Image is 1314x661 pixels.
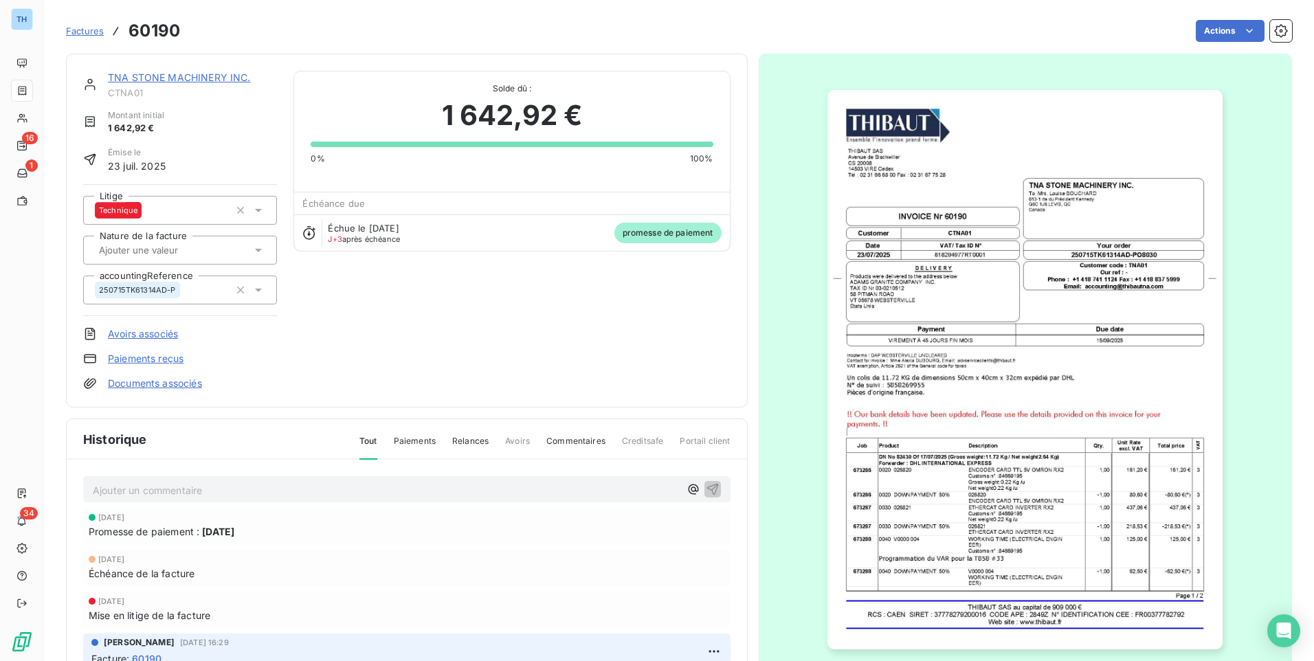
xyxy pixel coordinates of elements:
[442,95,583,136] span: 1 642,92 €
[66,25,104,36] span: Factures
[690,153,713,165] span: 100%
[108,352,183,366] a: Paiements reçus
[20,507,38,519] span: 34
[394,435,436,458] span: Paiements
[98,597,124,605] span: [DATE]
[98,244,236,256] input: Ajouter une valeur
[680,435,730,458] span: Portail client
[66,24,104,38] a: Factures
[1196,20,1265,42] button: Actions
[452,435,489,458] span: Relances
[328,235,400,243] span: après échéance
[89,608,210,623] span: Mise en litige de la facture
[311,153,324,165] span: 0%
[108,327,178,341] a: Avoirs associés
[99,286,176,294] span: 250715TK61314AD-P
[108,146,166,159] span: Émise le
[614,223,722,243] span: promesse de paiement
[546,435,605,458] span: Commentaires
[827,90,1223,649] img: invoice_thumbnail
[129,19,180,43] h3: 60190
[11,631,33,653] img: Logo LeanPay
[11,8,33,30] div: TH
[99,206,137,214] span: Technique
[108,377,202,390] a: Documents associés
[98,555,124,563] span: [DATE]
[302,198,365,209] span: Échéance due
[622,435,664,458] span: Creditsafe
[98,513,124,522] span: [DATE]
[180,638,229,647] span: [DATE] 16:29
[505,435,530,458] span: Avoirs
[108,122,164,135] span: 1 642,92 €
[108,109,164,122] span: Montant initial
[108,87,277,98] span: CTNA01
[311,82,713,95] span: Solde dû :
[328,223,399,234] span: Échue le [DATE]
[104,636,175,649] span: [PERSON_NAME]
[89,524,199,539] span: Promesse de paiement :
[359,435,377,460] span: Tout
[1267,614,1300,647] div: Open Intercom Messenger
[328,234,342,244] span: J+3
[89,566,194,581] span: Échéance de la facture
[108,159,166,173] span: 23 juil. 2025
[108,71,251,83] a: TNA STONE MACHINERY INC.
[83,430,147,449] span: Historique
[202,524,234,539] span: [DATE]
[25,159,38,172] span: 1
[22,132,38,144] span: 16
